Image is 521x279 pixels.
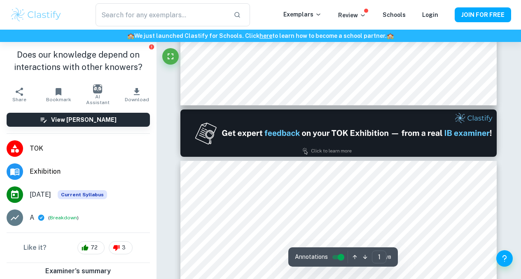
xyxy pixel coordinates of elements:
span: 🏫 [387,33,394,39]
button: Breakdown [50,214,77,221]
p: Exemplars [283,10,322,19]
span: 72 [86,244,102,252]
img: Clastify logo [10,7,62,23]
input: Search for any exemplars... [96,3,227,26]
p: A [30,213,34,223]
button: JOIN FOR FREE [455,7,511,22]
button: Fullscreen [162,48,179,65]
span: ( ) [48,214,79,222]
h6: View [PERSON_NAME] [51,115,117,124]
span: Share [12,97,26,102]
button: Report issue [149,44,155,50]
span: 3 [117,244,130,252]
span: Download [125,97,149,102]
h6: Like it? [23,243,47,253]
span: Exhibition [30,167,150,177]
p: Review [338,11,366,20]
span: AI Assistant [83,94,112,105]
div: 72 [77,241,105,254]
span: Annotations [295,253,328,261]
div: 3 [109,241,133,254]
button: Bookmark [39,83,78,106]
span: 🏫 [127,33,134,39]
span: Current Syllabus [58,190,107,199]
a: Login [422,12,438,18]
span: Bookmark [46,97,71,102]
div: This exemplar is based on the current syllabus. Feel free to refer to it for inspiration/ideas wh... [58,190,107,199]
h6: Examiner's summary [3,266,153,276]
img: Ad [180,109,497,157]
button: AI Assistant [78,83,117,106]
h1: Does our knowledge depend on interactions with other knowers? [7,49,150,73]
button: Download [117,83,157,106]
a: Schools [383,12,406,18]
span: TOK [30,144,150,153]
h6: We just launched Clastify for Schools. Click to learn how to become a school partner. [2,31,519,40]
button: View [PERSON_NAME] [7,113,150,127]
img: AI Assistant [93,84,102,93]
span: [DATE] [30,190,51,200]
span: / 8 [386,253,391,261]
a: here [259,33,272,39]
button: Help and Feedback [496,250,513,267]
